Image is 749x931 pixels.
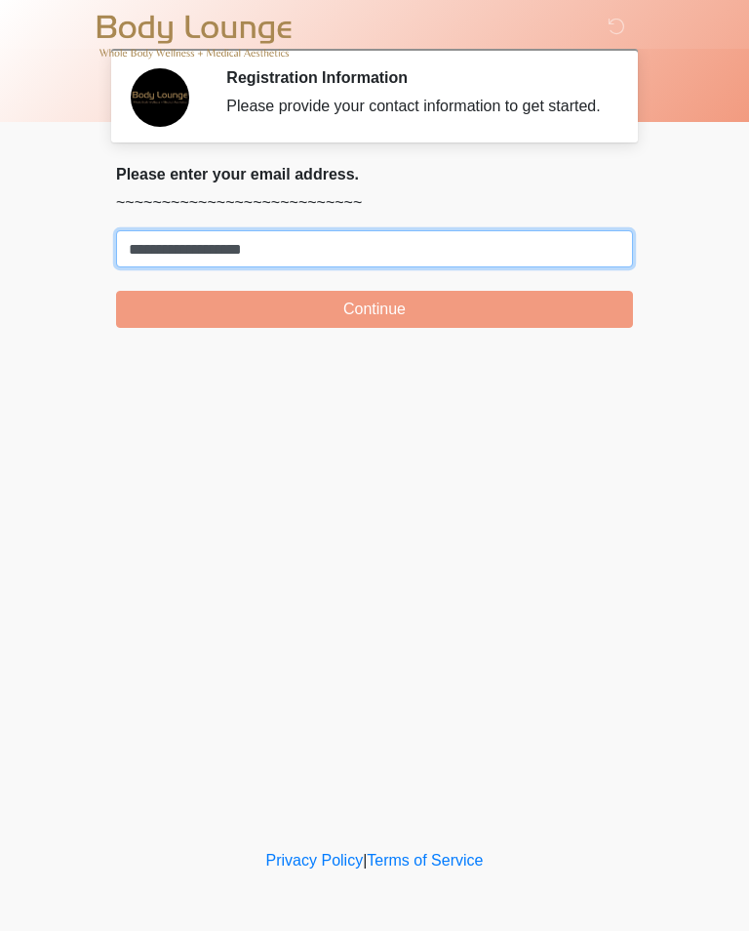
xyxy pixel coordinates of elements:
a: Privacy Policy [266,852,364,869]
button: Continue [116,291,633,328]
a: Terms of Service [367,852,483,869]
p: ~~~~~~~~~~~~~~~~~~~~~~~~~~~ [116,191,633,215]
a: | [363,852,367,869]
h2: Please enter your email address. [116,165,633,183]
h2: Registration Information [226,68,604,87]
img: Body Lounge Park Cities Logo [97,15,292,60]
div: Please provide your contact information to get started. [226,95,604,118]
img: Agent Avatar [131,68,189,127]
